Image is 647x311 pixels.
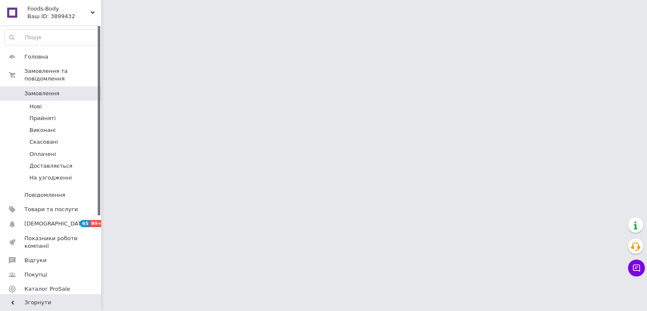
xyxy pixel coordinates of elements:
[29,162,72,170] span: Доставляється
[24,67,101,83] span: Замовлення та повідомлення
[24,90,59,97] span: Замовлення
[80,220,90,227] span: 65
[24,206,78,213] span: Товари та послуги
[29,150,56,158] span: Оплачені
[24,285,70,293] span: Каталог ProSale
[24,257,46,264] span: Відгуки
[29,103,42,110] span: Нові
[628,260,645,276] button: Чат з покупцем
[27,13,101,20] div: Ваш ID: 3899432
[29,126,56,134] span: Виконані
[5,30,99,45] input: Пошук
[27,5,91,13] span: Foods-Body
[24,191,65,199] span: Повідомлення
[24,235,78,250] span: Показники роботи компанії
[24,220,87,228] span: [DEMOGRAPHIC_DATA]
[29,174,72,182] span: На узгодженні
[29,138,58,146] span: Скасовані
[90,220,104,227] span: 99+
[24,271,47,279] span: Покупці
[24,53,48,61] span: Головна
[29,115,56,122] span: Прийняті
